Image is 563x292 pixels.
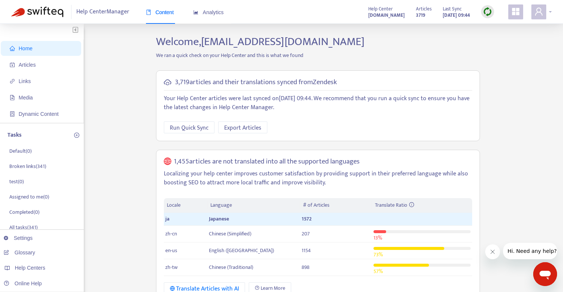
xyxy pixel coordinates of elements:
[416,11,425,19] strong: 3719
[4,235,33,241] a: Settings
[209,246,274,255] span: English ([GEOGRAPHIC_DATA])
[146,9,174,15] span: Content
[207,198,300,213] th: Language
[373,250,383,259] span: 73 %
[4,250,35,256] a: Glossary
[9,208,39,216] p: Completed ( 0 )
[218,121,267,133] button: Export Articles
[174,158,360,166] h5: 1,455 articles are not translated into all the supported languages
[9,193,49,201] p: Assigned to me ( 0 )
[7,131,22,140] p: Tasks
[10,79,15,84] span: link
[209,263,253,272] span: Chinese (Traditional)
[443,5,462,13] span: Last Sync
[416,5,432,13] span: Articles
[209,215,229,223] span: Japanese
[11,7,63,17] img: Swifteq
[10,95,15,100] span: file-image
[156,32,365,51] span: Welcome, [EMAIL_ADDRESS][DOMAIN_NAME]
[76,5,129,19] span: Help Center Manager
[165,263,178,272] span: zh-tw
[209,229,251,238] span: Chinese (Simplified)
[483,7,492,16] img: sync.dc5367851b00ba804db3.png
[164,158,171,166] span: global
[503,243,557,259] iframe: Message from company
[9,162,46,170] p: Broken links ( 341 )
[368,11,405,19] a: [DOMAIN_NAME]
[146,10,151,15] span: book
[300,198,372,213] th: # of Articles
[511,7,520,16] span: appstore
[164,121,214,133] button: Run Quick Sync
[19,95,33,101] span: Media
[9,223,38,231] p: All tasks ( 341 )
[19,62,36,68] span: Articles
[164,79,171,86] span: cloud-sync
[164,94,472,112] p: Your Help Center articles were last synced on [DATE] 09:44 . We recommend that you run a quick sy...
[302,263,309,272] span: 898
[375,201,469,209] div: Translate Ratio
[4,280,42,286] a: Online Help
[19,45,32,51] span: Home
[302,229,310,238] span: 207
[10,111,15,117] span: container
[10,62,15,67] span: account-book
[170,123,209,133] span: Run Quick Sync
[165,229,177,238] span: zh-cn
[164,198,208,213] th: Locale
[9,178,24,185] p: test ( 0 )
[193,9,224,15] span: Analytics
[9,147,32,155] p: Default ( 0 )
[15,265,45,271] span: Help Centers
[164,169,472,187] p: Localizing your help center improves customer satisfaction by providing support in their preferre...
[368,5,393,13] span: Help Center
[175,78,337,87] h5: 3,719 articles and their translations synced from Zendesk
[19,78,31,84] span: Links
[443,11,470,19] strong: [DATE] 09:44
[10,46,15,51] span: home
[302,246,311,255] span: 1154
[485,244,500,259] iframe: Close message
[224,123,261,133] span: Export Articles
[165,246,177,255] span: en-us
[74,133,79,138] span: plus-circle
[193,10,198,15] span: area-chart
[150,51,486,59] p: We ran a quick check on your Help Center and this is what we found
[373,267,383,276] span: 57 %
[165,215,169,223] span: ja
[534,7,543,16] span: user
[533,262,557,286] iframe: Button to launch messaging window
[19,111,58,117] span: Dynamic Content
[373,234,382,242] span: 13 %
[302,215,312,223] span: 1572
